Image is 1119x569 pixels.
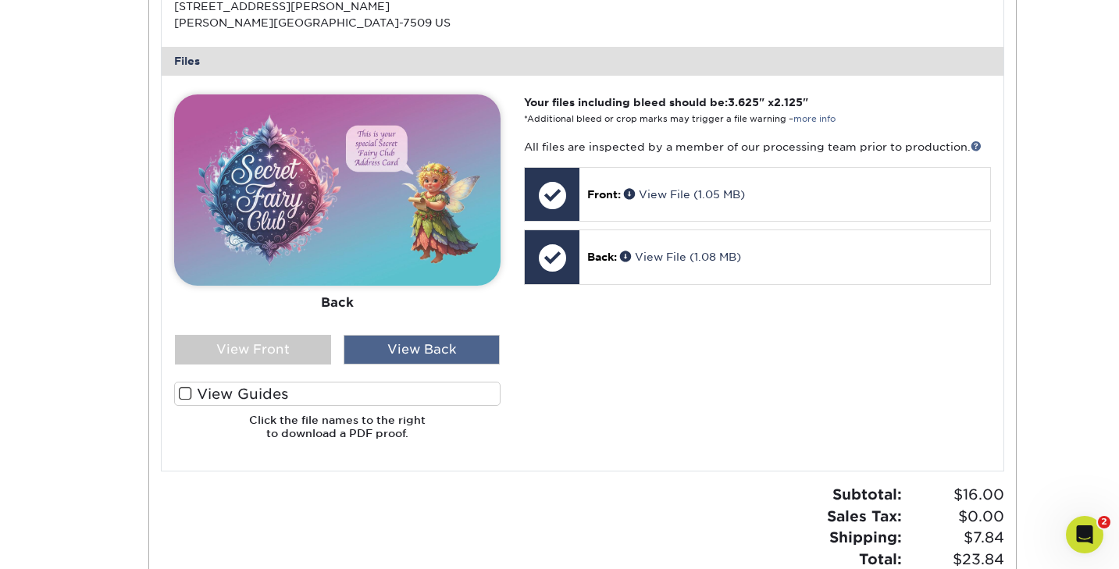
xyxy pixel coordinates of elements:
iframe: Google Customer Reviews [4,521,133,564]
span: Back: [587,251,617,263]
a: more info [793,114,836,124]
small: *Additional bleed or crop marks may trigger a file warning – [524,114,836,124]
div: Back [174,285,501,319]
span: 3.625 [728,96,759,108]
strong: Subtotal: [832,485,902,503]
strong: Sales Tax: [827,507,902,525]
span: $7.84 [907,527,1004,549]
span: Front: [587,188,621,201]
span: 2 [1098,516,1110,528]
strong: Shipping: [829,528,902,546]
h6: Click the file names to the right to download a PDF proof. [174,414,501,452]
iframe: Intercom live chat [1066,516,1103,553]
div: View Back [344,335,500,365]
span: $16.00 [907,484,1004,506]
strong: Total: [859,550,902,567]
strong: Your files including bleed should be: " x " [524,96,808,108]
a: View File (1.08 MB) [620,251,741,263]
p: All files are inspected by a member of our processing team prior to production. [524,139,990,155]
label: View Guides [174,382,501,406]
span: 2.125 [774,96,803,108]
div: View Front [175,335,331,365]
span: $0.00 [907,506,1004,528]
a: View File (1.05 MB) [624,188,745,201]
div: Files [162,47,1003,75]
